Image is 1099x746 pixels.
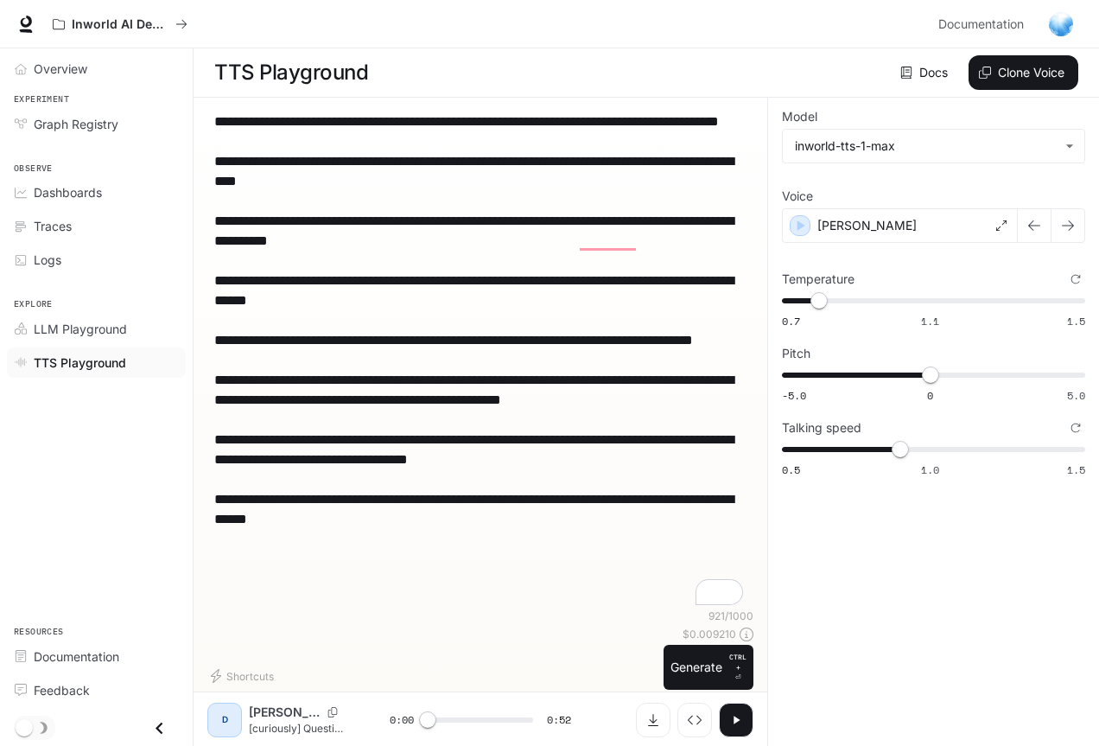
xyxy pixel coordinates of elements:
[782,190,813,202] p: Voice
[34,251,61,269] span: Logs
[817,217,917,234] p: [PERSON_NAME]
[1066,418,1085,437] button: Reset to default
[782,422,861,434] p: Talking speed
[7,314,186,344] a: LLM Playground
[214,112,746,609] textarea: To enrich screen reader interactions, please activate Accessibility in Grammarly extension settings
[140,711,179,746] button: Close drawer
[321,707,345,717] button: Copy Voice ID
[7,245,186,275] a: Logs
[782,347,810,360] p: Pitch
[7,211,186,241] a: Traces
[708,609,753,623] p: 921 / 1000
[34,60,87,78] span: Overview
[390,711,414,729] span: 0:00
[683,627,736,641] p: $ 0.009210
[1044,7,1078,41] button: User avatar
[927,388,933,403] span: 0
[34,320,127,338] span: LLM Playground
[783,130,1084,163] div: inworld-tts-1-max
[938,14,1024,35] span: Documentation
[34,354,126,372] span: TTS Playground
[921,462,939,477] span: 1.0
[16,717,33,736] span: Dark mode toggle
[34,183,102,201] span: Dashboards
[7,641,186,672] a: Documentation
[1067,462,1085,477] span: 1.5
[1067,388,1085,403] span: 5.0
[795,137,1057,155] div: inworld-tts-1-max
[249,721,348,736] p: [curiously] Question 1: What sets your soul on fire? What activities make you lose track of time?...
[782,462,800,477] span: 0.5
[45,7,195,41] button: All workspaces
[782,388,806,403] span: -5.0
[664,645,753,690] button: GenerateCTRL +⏎
[636,703,670,737] button: Download audio
[7,109,186,139] a: Graph Registry
[547,711,571,729] span: 0:52
[34,115,118,133] span: Graph Registry
[1049,12,1073,36] img: User avatar
[34,681,90,699] span: Feedback
[7,177,186,207] a: Dashboards
[72,17,168,32] p: Inworld AI Demos
[7,675,186,705] a: Feedback
[34,647,119,666] span: Documentation
[729,652,746,673] p: CTRL +
[677,703,712,737] button: Inspect
[1067,314,1085,328] span: 1.5
[211,706,238,734] div: D
[897,55,955,90] a: Docs
[207,662,281,690] button: Shortcuts
[921,314,939,328] span: 1.1
[7,347,186,378] a: TTS Playground
[782,111,817,123] p: Model
[782,314,800,328] span: 0.7
[249,704,321,721] p: [PERSON_NAME]
[782,273,854,285] p: Temperature
[1066,270,1085,289] button: Reset to default
[729,652,746,683] p: ⏎
[34,217,72,235] span: Traces
[7,54,186,84] a: Overview
[214,55,368,90] h1: TTS Playground
[969,55,1078,90] button: Clone Voice
[931,7,1037,41] a: Documentation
